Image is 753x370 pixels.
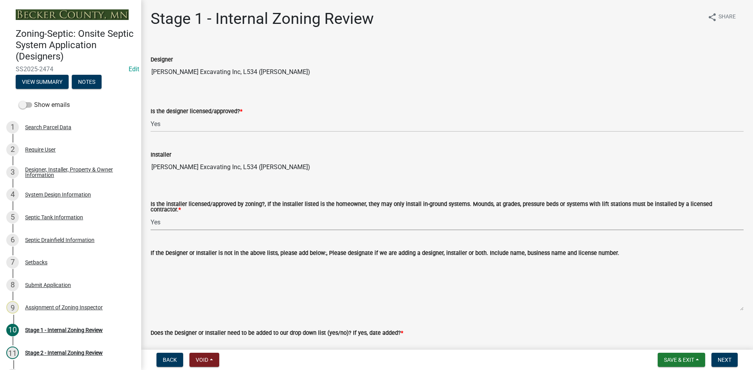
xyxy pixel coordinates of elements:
div: 7 [6,256,19,269]
button: Void [189,353,219,367]
div: Submit Application [25,282,71,288]
div: 3 [6,166,19,179]
img: Becker County, Minnesota [16,9,129,20]
button: View Summary [16,75,69,89]
span: Share [718,13,736,22]
label: If the Designer or Installer is not in the above lists, please add below:, Please designate if we... [151,251,619,256]
label: Is the designer licensed/approved? [151,109,242,114]
div: 6 [6,234,19,246]
wm-modal-confirm: Summary [16,79,69,85]
div: Stage 1 - Internal Zoning Review [25,327,103,333]
span: SS2025-2474 [16,65,125,73]
label: Does the Designer or Installer need to be added to our drop down list (yes/no)? If yes, date added? [151,330,403,336]
wm-modal-confirm: Notes [72,79,102,85]
button: Save & Exit [658,353,705,367]
div: 8 [6,279,19,291]
button: Next [711,353,738,367]
label: Is the installer licensed/approved by zoning?, If the installer listed is the homeowner, they may... [151,202,744,213]
div: System Design Information [25,192,91,197]
div: 1 [6,121,19,134]
label: Designer [151,57,173,63]
div: Setbacks [25,260,47,265]
button: Back [156,353,183,367]
div: 5 [6,211,19,224]
div: 11 [6,347,19,359]
button: Notes [72,75,102,89]
label: Show emails [19,100,70,110]
div: 10 [6,324,19,336]
div: Assignment of Zoning Inspector [25,305,103,310]
div: Septic Drainfield Information [25,237,95,243]
wm-modal-confirm: Edit Application Number [129,65,139,73]
span: Back [163,357,177,363]
button: shareShare [701,9,742,25]
div: 2 [6,143,19,156]
label: Installer [151,152,171,158]
a: Edit [129,65,139,73]
span: Void [196,357,208,363]
div: 9 [6,301,19,314]
h4: Zoning-Septic: Onsite Septic System Application (Designers) [16,28,135,62]
i: share [708,13,717,22]
h1: Stage 1 - Internal Zoning Review [151,9,374,28]
div: Search Parcel Data [25,125,71,130]
div: 4 [6,188,19,201]
span: Next [718,357,731,363]
div: Stage 2 - Internal Zoning Review [25,350,103,356]
div: Septic Tank Information [25,215,83,220]
div: Designer, Installer, Property & Owner Information [25,167,129,178]
span: Save & Exit [664,357,694,363]
div: Require User [25,147,56,152]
